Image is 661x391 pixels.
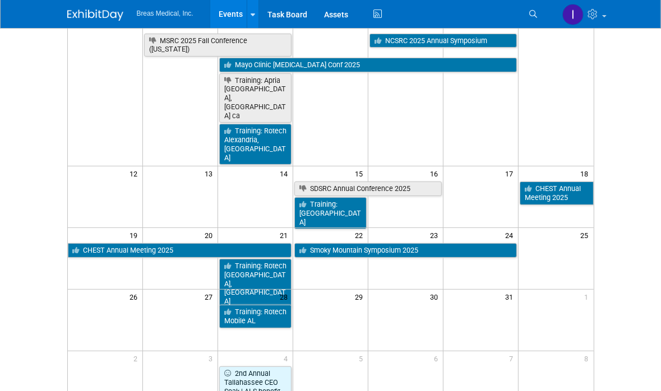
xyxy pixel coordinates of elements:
span: 1 [584,290,594,304]
span: 29 [354,290,368,304]
a: SDSRC Annual Conference 2025 [294,181,442,196]
a: Smoky Mountain Symposium 2025 [294,243,517,258]
span: 14 [279,166,293,180]
span: 18 [580,166,594,180]
span: 26 [128,290,142,304]
span: 23 [429,228,443,242]
a: CHEST Annual Meeting 2025 [520,181,594,204]
img: ExhibitDay [67,10,123,21]
a: CHEST Annual Meeting 2025 [68,243,292,258]
span: 15 [354,166,368,180]
a: Training: Rotech [GEOGRAPHIC_DATA], [GEOGRAPHIC_DATA] [219,259,292,309]
a: NCSRC 2025 Annual Symposium [369,34,517,48]
a: Training: Rotech Alexandria, [GEOGRAPHIC_DATA] [219,124,292,165]
span: 22 [354,228,368,242]
span: 27 [204,290,218,304]
span: 5 [358,351,368,365]
span: 28 [279,290,293,304]
span: 2 [132,351,142,365]
span: 6 [433,351,443,365]
a: Training: [GEOGRAPHIC_DATA] [294,197,367,229]
span: 31 [504,290,518,304]
a: Mayo Clinic [MEDICAL_DATA] Conf 2025 [219,58,517,72]
span: 7 [508,351,518,365]
img: Inga Dolezar [562,4,584,25]
span: 21 [279,228,293,242]
span: 20 [204,228,218,242]
span: Breas Medical, Inc. [137,10,193,17]
a: Training: Rotech Mobile AL [219,305,292,328]
span: 3 [207,351,218,365]
span: 30 [429,290,443,304]
a: Training: Apria [GEOGRAPHIC_DATA], [GEOGRAPHIC_DATA] ca [219,73,292,123]
span: 16 [429,166,443,180]
span: 8 [584,351,594,365]
span: 19 [128,228,142,242]
a: MSRC 2025 Fall Conference ([US_STATE]) [144,34,292,57]
span: 17 [504,166,518,180]
span: 25 [580,228,594,242]
span: 12 [128,166,142,180]
span: 13 [204,166,218,180]
span: 24 [504,228,518,242]
span: 4 [283,351,293,365]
